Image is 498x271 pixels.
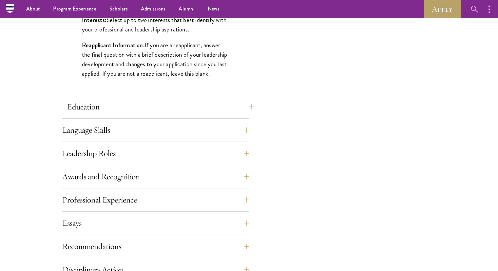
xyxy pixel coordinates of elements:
[62,192,249,208] button: Professional Experience
[62,215,249,231] button: Essays
[82,15,106,24] strong: Interests:
[82,40,229,78] p: If you are a reapplicant, answer the final question with a brief description of your leadership d...
[67,99,254,115] button: Education
[82,41,145,49] strong: Reapplicant Information:
[82,15,229,34] p: Select up to two interests that best identify with your professional and leadership aspirations.
[62,239,249,254] button: Recommendations
[62,169,249,184] button: Awards and Recognition
[62,145,249,161] button: Leadership Roles
[62,122,249,138] button: Language Skills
